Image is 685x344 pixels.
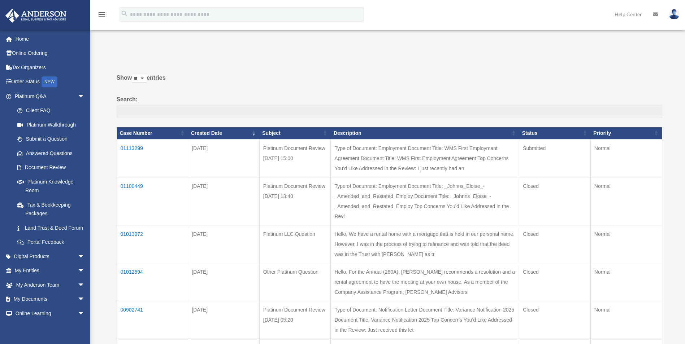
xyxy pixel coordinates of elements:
td: Hello, For the Annual (280A), [PERSON_NAME] recommends a resolution and a rental agreement to hav... [331,263,519,301]
a: Client FAQ [10,103,92,118]
img: User Pic [669,9,680,19]
a: Platinum Walkthrough [10,118,92,132]
a: Tax & Bookkeeping Packages [10,198,92,221]
a: Online Ordering [5,46,96,61]
a: Submit a Question [10,132,92,146]
td: Platinum Document Review [DATE] 05:20 [259,301,331,339]
div: NEW [42,76,57,87]
td: Hello, We have a rental home with a mortgage that is held in our personal name. However, I was in... [331,225,519,263]
td: Normal [590,139,662,177]
label: Search: [117,94,662,118]
td: Normal [590,225,662,263]
span: arrow_drop_down [78,89,92,104]
td: [DATE] [188,225,260,263]
td: Platinum LLC Question [259,225,331,263]
a: My Documentsarrow_drop_down [5,292,96,306]
a: Tax Organizers [5,60,96,75]
label: Show entries [117,73,662,90]
td: [DATE] [188,177,260,225]
td: [DATE] [188,263,260,301]
a: Answered Questions [10,146,88,160]
td: Platinum Document Review [DATE] 15:00 [259,139,331,177]
a: Platinum Q&Aarrow_drop_down [5,89,92,103]
a: Platinum Knowledge Room [10,175,92,198]
a: Online Learningarrow_drop_down [5,306,96,321]
img: Anderson Advisors Platinum Portal [3,9,69,23]
td: 01113299 [117,139,188,177]
td: Normal [590,177,662,225]
a: My Anderson Teamarrow_drop_down [5,278,96,292]
td: Normal [590,301,662,339]
a: menu [97,13,106,19]
th: Subject: activate to sort column ascending [259,127,331,139]
a: Order StatusNEW [5,75,96,89]
a: Home [5,32,96,46]
a: Document Review [10,160,92,175]
td: 01012594 [117,263,188,301]
td: Normal [590,263,662,301]
span: arrow_drop_down [78,292,92,307]
th: Status: activate to sort column ascending [519,127,591,139]
td: Closed [519,263,591,301]
a: Digital Productsarrow_drop_down [5,249,96,264]
span: arrow_drop_down [78,306,92,321]
th: Priority: activate to sort column ascending [590,127,662,139]
td: Type of Document: Employment Document Title: WMS First Employment Agreement Document Title: WMS F... [331,139,519,177]
td: Type of Document: Notification Letter Document Title: Variance Notification 2025 Document Title: ... [331,301,519,339]
i: search [121,10,129,18]
span: arrow_drop_down [78,278,92,292]
td: Closed [519,225,591,263]
td: Other Platinum Question [259,263,331,301]
td: 01100449 [117,177,188,225]
td: [DATE] [188,139,260,177]
a: Land Trust & Deed Forum [10,221,92,235]
th: Case Number: activate to sort column ascending [117,127,188,139]
a: My Entitiesarrow_drop_down [5,264,96,278]
td: 01013972 [117,225,188,263]
td: Submitted [519,139,591,177]
input: Search: [117,105,662,118]
th: Description: activate to sort column ascending [331,127,519,139]
td: 00902741 [117,301,188,339]
td: Type of Document: Employment Document Title: _Johnns_Eloise_-_Amended_and_Restated_Employ Documen... [331,177,519,225]
td: Closed [519,301,591,339]
i: menu [97,10,106,19]
td: Closed [519,177,591,225]
a: Portal Feedback [10,235,92,250]
td: Platinum Document Review [DATE] 13:40 [259,177,331,225]
span: arrow_drop_down [78,264,92,278]
span: arrow_drop_down [78,249,92,264]
th: Created Date: activate to sort column ascending [188,127,260,139]
td: [DATE] [188,301,260,339]
select: Showentries [132,75,147,83]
